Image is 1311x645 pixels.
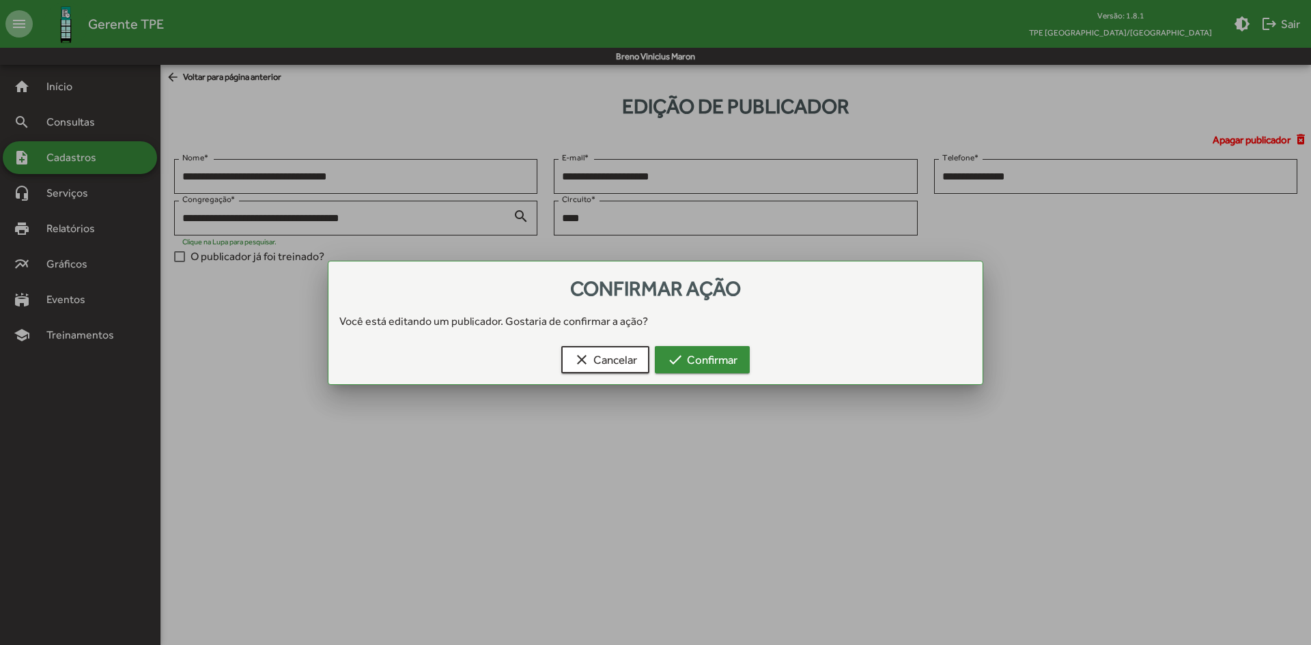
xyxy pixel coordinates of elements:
[655,346,750,373] button: Confirmar
[328,313,983,330] div: Você está editando um publicador. Gostaria de confirmar a ação?
[561,346,649,373] button: Cancelar
[667,347,737,372] span: Confirmar
[574,352,590,368] mat-icon: clear
[667,352,683,368] mat-icon: check
[574,347,637,372] span: Cancelar
[570,276,741,300] span: Confirmar ação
